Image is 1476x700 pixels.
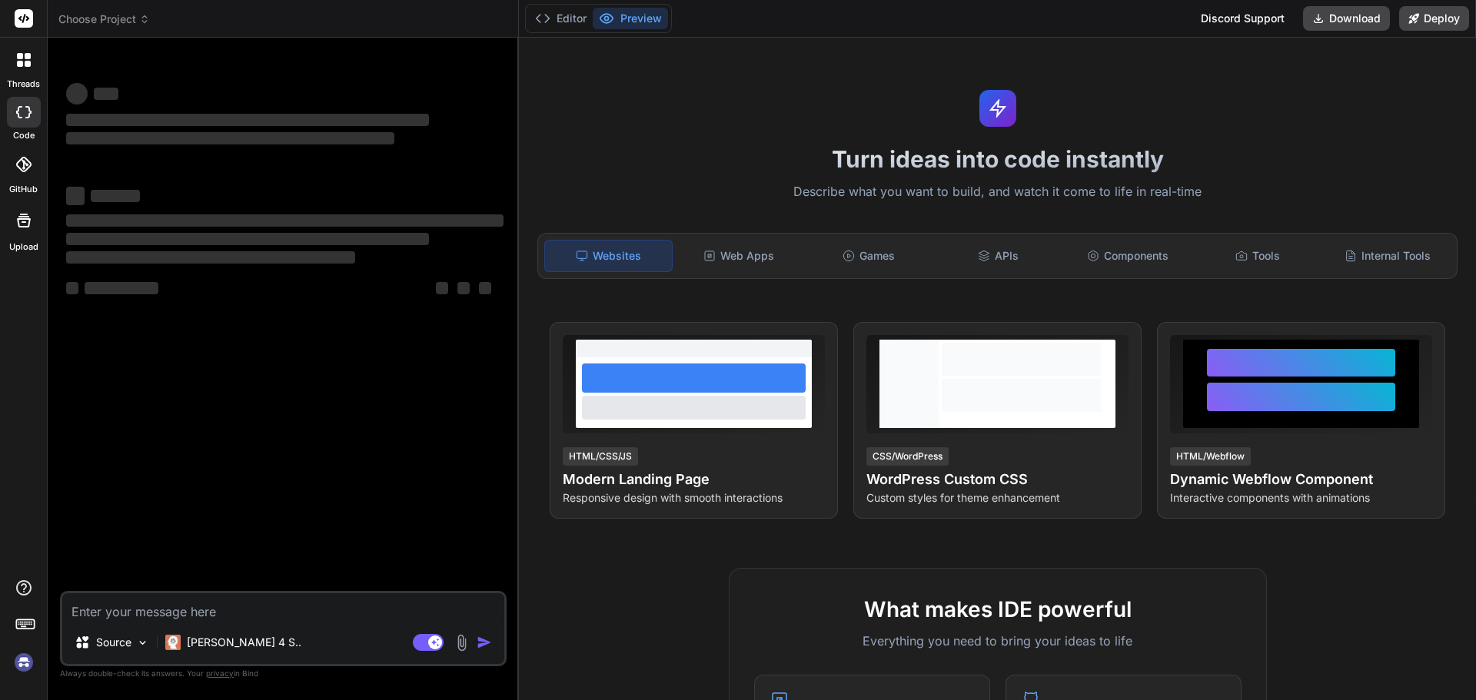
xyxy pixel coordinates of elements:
[1195,240,1321,272] div: Tools
[457,282,470,294] span: ‌
[563,469,825,490] h4: Modern Landing Page
[453,634,470,652] img: attachment
[477,635,492,650] img: icon
[1170,447,1251,466] div: HTML/Webflow
[1170,490,1432,506] p: Interactive components with animations
[1065,240,1192,272] div: Components
[529,8,593,29] button: Editor
[85,282,158,294] span: ‌
[13,129,35,142] label: code
[1399,6,1469,31] button: Deploy
[66,132,394,144] span: ‌
[676,240,803,272] div: Web Apps
[866,469,1129,490] h4: WordPress Custom CSS
[479,282,491,294] span: ‌
[1303,6,1390,31] button: Download
[1170,469,1432,490] h4: Dynamic Webflow Component
[66,114,429,126] span: ‌
[806,240,932,272] div: Games
[206,668,234,678] span: privacy
[866,447,949,466] div: CSS/WordPress
[66,83,88,105] span: ‌
[563,490,825,506] p: Responsive design with smooth interactions
[66,233,429,245] span: ‌
[58,12,150,27] span: Choose Project
[9,183,38,196] label: GitHub
[94,88,118,100] span: ‌
[136,636,149,649] img: Pick Models
[165,635,181,650] img: Claude 4 Sonnet
[66,187,85,205] span: ‌
[436,282,448,294] span: ‌
[544,240,673,272] div: Websites
[9,241,38,254] label: Upload
[528,145,1467,173] h1: Turn ideas into code instantly
[11,649,37,675] img: signin
[593,8,668,29] button: Preview
[754,593,1242,625] h2: What makes IDE powerful
[7,78,40,91] label: threads
[866,490,1129,506] p: Custom styles for theme enhancement
[187,635,301,650] p: [PERSON_NAME] 4 S..
[66,251,355,264] span: ‌
[1192,6,1294,31] div: Discord Support
[935,240,1062,272] div: APIs
[66,214,504,227] span: ‌
[66,282,78,294] span: ‌
[754,632,1242,650] p: Everything you need to bring your ideas to life
[563,447,638,466] div: HTML/CSS/JS
[60,666,507,681] p: Always double-check its answers. Your in Bind
[91,190,140,202] span: ‌
[1324,240,1451,272] div: Internal Tools
[528,182,1467,202] p: Describe what you want to build, and watch it come to life in real-time
[96,635,131,650] p: Source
